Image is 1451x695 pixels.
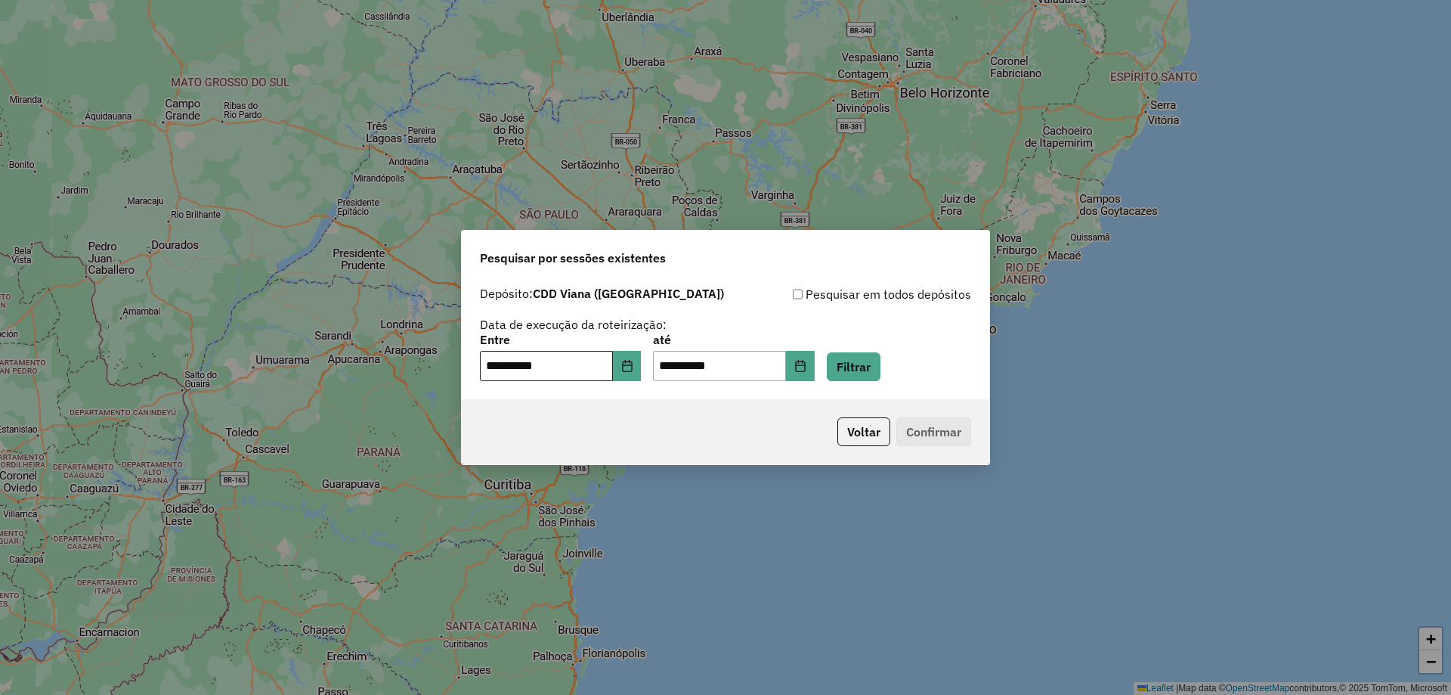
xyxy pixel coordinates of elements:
label: até [653,330,814,349]
label: Depósito: [480,284,724,303]
button: Voltar [837,417,890,446]
div: Pesquisar em todos depósitos [725,285,971,303]
button: Choose Date [786,351,815,381]
button: Choose Date [613,351,642,381]
label: Entre [480,330,641,349]
button: Filtrar [827,352,880,381]
strong: CDD Viana ([GEOGRAPHIC_DATA]) [533,286,724,301]
span: Pesquisar por sessões existentes [480,249,666,267]
label: Data de execução da roteirização: [480,315,667,334]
